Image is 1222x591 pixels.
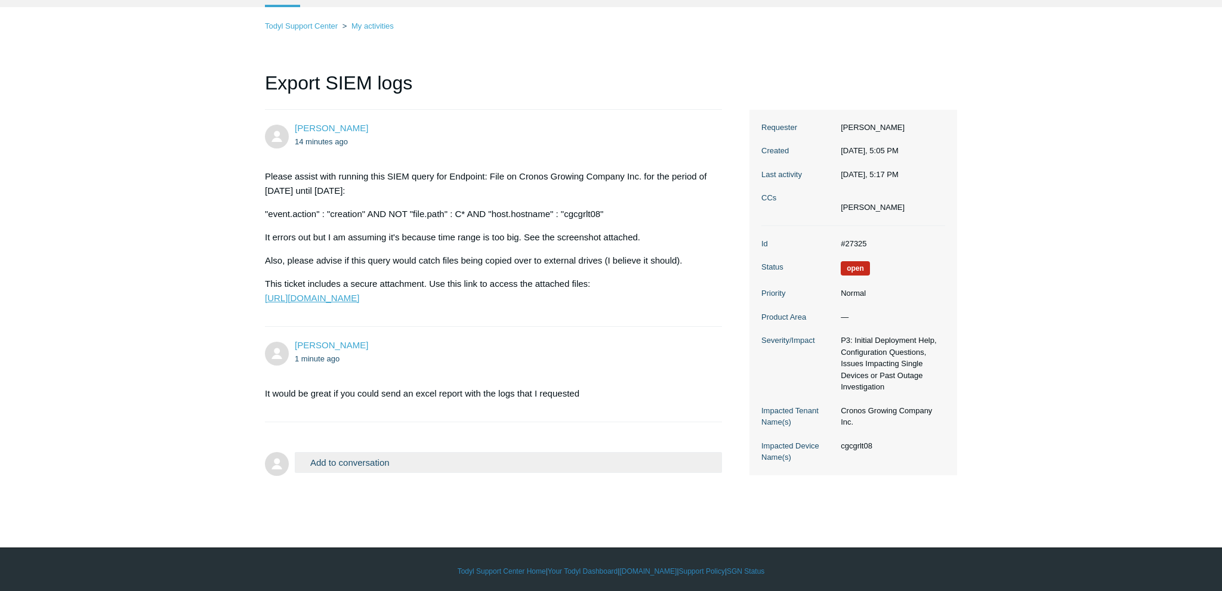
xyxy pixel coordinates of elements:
span: Nikolai Zriachev [295,123,368,133]
a: Todyl Support Center Home [458,566,546,577]
dd: cgcgrlt08 [835,440,945,452]
p: Also, please advise if this query would catch files being copied over to external drives (I belie... [265,253,710,268]
a: [URL][DOMAIN_NAME] [265,293,359,303]
span: We are working on a response for you [841,261,870,276]
p: Please assist with running this SIEM query for Endpoint: File on Cronos Growing Company Inc. for ... [265,169,710,198]
dd: Normal [835,287,945,299]
dt: Priority [761,287,835,299]
li: Todyl Support Center [265,21,340,30]
dt: Created [761,145,835,157]
a: Support Policy [679,566,725,577]
li: Nikolai Zriachev [841,202,905,213]
time: 08/11/2025, 17:05 [841,146,899,155]
p: It errors out but I am assuming it's because time range is too big. See the screenshot attached. [265,230,710,245]
span: Nikolai Zriachev [295,340,368,350]
button: Add to conversation [295,452,722,473]
p: This ticket includes a secure attachment. Use this link to access the attached files: [265,277,710,305]
a: Todyl Support Center [265,21,338,30]
dt: Severity/Impact [761,335,835,346]
dt: Impacted Tenant Name(s) [761,405,835,428]
dd: #27325 [835,238,945,250]
div: | | | | [265,566,957,577]
a: [DOMAIN_NAME] [619,566,677,577]
time: 08/11/2025, 17:05 [295,137,348,146]
dt: Id [761,238,835,250]
dt: Product Area [761,311,835,323]
p: "event.action" : "creation" AND NOT "file.path" : C* AND "host.hostname" : "cgcgrlt08" [265,207,710,221]
a: [PERSON_NAME] [295,123,368,133]
dt: Impacted Device Name(s) [761,440,835,463]
a: SGN Status [727,566,764,577]
dt: Requester [761,122,835,134]
dt: Status [761,261,835,273]
dt: Last activity [761,169,835,181]
dd: — [835,311,945,323]
dd: [PERSON_NAME] [835,122,945,134]
h1: Export SIEM logs [265,69,722,110]
li: My activities [340,21,394,30]
time: 08/11/2025, 17:17 [841,170,899,179]
p: It would be great if you could send an excel report with the logs that I requested [265,386,710,401]
dd: P3: Initial Deployment Help, Configuration Questions, Issues Impacting Single Devices or Past Out... [835,335,945,393]
time: 08/11/2025, 17:17 [295,354,340,363]
a: [PERSON_NAME] [295,340,368,350]
a: My activities [351,21,394,30]
dd: Cronos Growing Company Inc. [835,405,945,428]
dt: CCs [761,192,835,204]
a: Your Todyl Dashboard [548,566,618,577]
